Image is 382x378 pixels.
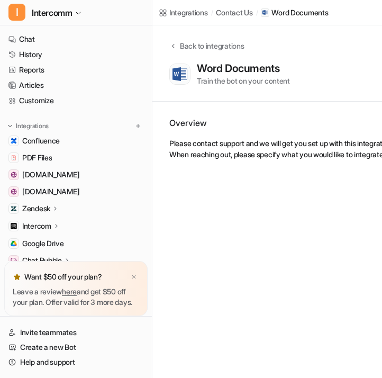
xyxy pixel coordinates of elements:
span: Intercomm [32,5,72,20]
img: Zendesk [11,205,17,212]
a: Create a new Bot [4,340,148,355]
button: Integrations [4,121,52,131]
a: Help and support [4,355,148,370]
div: Back to integrations [177,40,244,51]
span: Confluence [22,136,60,146]
img: Word Documents [172,67,187,81]
span: [DOMAIN_NAME] [22,169,79,180]
a: Articles [4,78,148,93]
span: [DOMAIN_NAME] [22,186,79,197]
img: menu_add.svg [134,122,142,130]
img: Google Drive [11,240,17,247]
a: History [4,47,148,62]
img: PDF Files [11,155,17,161]
img: www.helpdesk.com [11,172,17,178]
p: Want $50 off your plan? [24,272,102,282]
p: Leave a review and get $50 off your plan. Offer valid for 3 more days. [13,286,139,308]
a: Customize [4,93,148,108]
span: PDF Files [22,152,52,163]
div: Train the bot on your content [197,75,290,86]
span: I [8,4,25,21]
span: / [256,8,258,17]
span: Google Drive [22,238,64,249]
a: app.intercom.com[DOMAIN_NAME] [4,184,148,199]
a: PDF FilesPDF Files [4,150,148,165]
img: Word Documents icon [262,10,268,15]
p: Integrations [16,122,49,130]
img: Intercom [11,223,17,229]
p: Intercom [22,221,51,231]
img: x [131,274,137,281]
img: app.intercom.com [11,188,17,195]
img: Confluence [11,138,17,144]
p: Word Documents [271,7,328,18]
a: Chat [4,32,148,47]
img: Chat Bubble [11,257,17,264]
img: expand menu [6,122,14,130]
a: Word Documents iconWord Documents [261,7,328,18]
button: Back to integrations [169,40,244,62]
a: Invite teammates [4,325,148,340]
img: star [13,273,21,281]
a: www.helpdesk.com[DOMAIN_NAME] [4,167,148,182]
a: Google DriveGoogle Drive [4,236,148,251]
a: ConfluenceConfluence [4,133,148,148]
a: Reports [4,62,148,77]
p: Chat Bubble [22,255,62,266]
div: Word Documents [197,62,284,75]
p: Zendesk [22,203,50,214]
div: Integrations [169,7,208,18]
a: here [62,287,77,296]
a: Integrations [159,7,208,18]
span: / [211,8,213,17]
a: contact us [216,7,252,18]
